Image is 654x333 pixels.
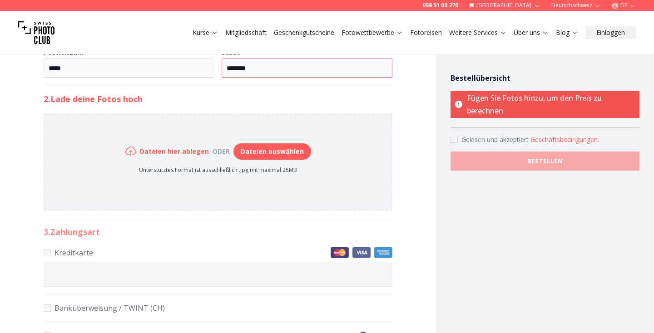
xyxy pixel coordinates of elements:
button: Über uns [510,26,552,39]
b: BESTELLEN [527,157,563,166]
button: Geschenkgutscheine [270,26,338,39]
a: 058 51 00 270 [422,2,458,9]
p: Unterstütztes Format ist ausschließlich .jpg mit maximal 25MB [125,166,311,174]
button: Mitgliedschaft [222,26,270,39]
button: Blog [552,26,582,39]
a: Fotoreisen [410,28,442,37]
input: Accept terms [451,136,458,143]
button: Kurse [189,26,222,39]
a: Geschenkgutscheine [274,28,334,37]
b: Postleitzahl * [44,48,87,57]
b: Stadt * [222,48,243,57]
button: Fotoreisen [406,26,446,39]
button: Accept termsGelesen und akzeptiert [530,135,599,144]
button: Einloggen [585,26,636,39]
div: oder [209,147,233,156]
h4: Bestellübersicht [451,73,639,83]
a: Mitgliedschaft [225,28,267,37]
a: Blog [556,28,578,37]
a: Fotowettbewerbe [342,28,403,37]
button: Fotowettbewerbe [338,26,406,39]
a: Kurse [193,28,218,37]
h6: Dateien hier ablegen [140,147,209,156]
button: Dateien auswählen [233,143,311,160]
p: Fügen Sie Fotos hinzu, um den Preis zu berechnen [451,91,639,118]
input: Stadt* [222,59,392,78]
img: Swiss photo club [18,15,54,51]
input: Postleitzahl* [44,59,214,78]
a: Weitere Services [449,28,506,37]
h2: 2. Lade deine Fotos hoch [44,93,392,105]
a: Über uns [514,28,549,37]
button: Weitere Services [446,26,510,39]
span: Gelesen und akzeptiert [461,135,530,144]
button: BESTELLEN [451,152,639,171]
